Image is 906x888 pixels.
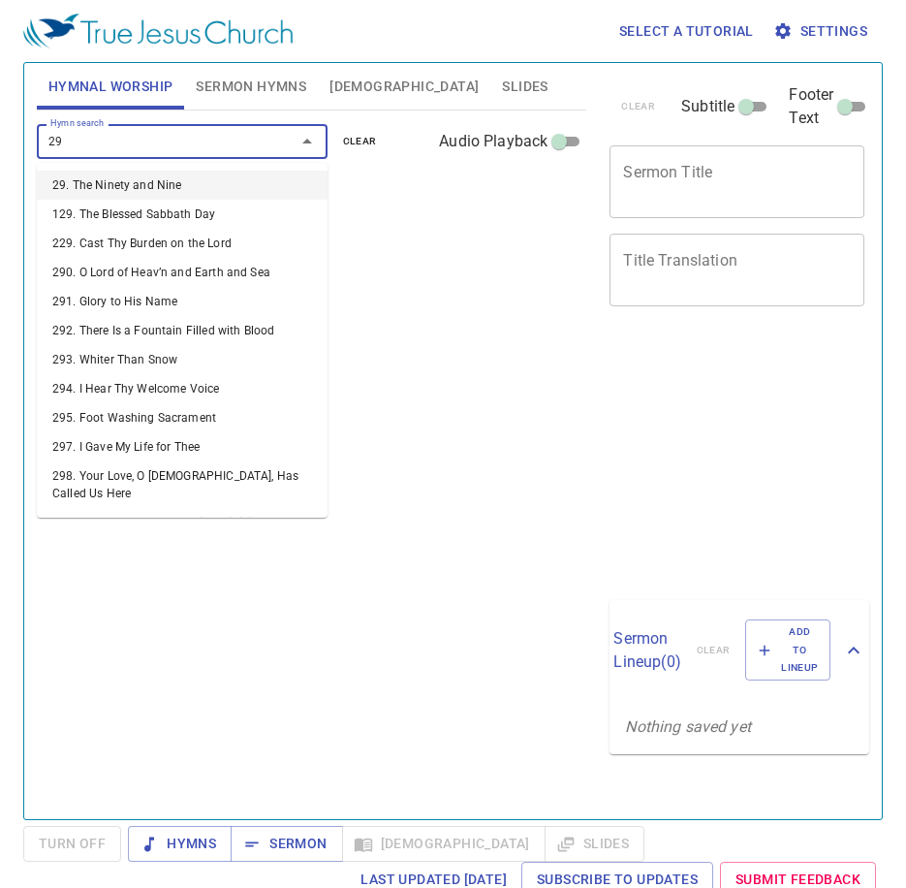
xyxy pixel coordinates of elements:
[246,832,327,856] span: Sermon
[625,717,751,736] i: Nothing saved yet
[37,316,328,345] li: 292. There Is a Fountain Filled with Blood
[37,287,328,316] li: 291. Glory to His Name
[331,130,389,153] button: clear
[37,461,328,508] li: 298. Your Love, O [DEMOGRAPHIC_DATA], Has Called Us Here
[769,14,875,49] button: Settings
[758,623,818,677] span: Add to Lineup
[294,128,321,155] button: Close
[681,95,734,118] span: Subtitle
[231,826,342,862] button: Sermon
[37,345,328,374] li: 293. Whiter Than Snow
[745,619,830,681] button: Add to Lineup
[37,229,328,258] li: 229. Cast Thy Burden on the Lord
[37,171,328,200] li: 29. The Ninety and Nine
[502,75,547,99] span: Slides
[619,19,754,44] span: Select a tutorial
[128,826,232,862] button: Hymns
[611,14,762,49] button: Select a tutorial
[37,508,328,537] li: 299. Come, Let Us Gather with Rejoicing
[143,832,216,856] span: Hymns
[613,627,680,674] p: Sermon Lineup ( 0 )
[37,432,328,461] li: 297. I Gave My Life for Thee
[196,75,306,99] span: Sermon Hymns
[37,258,328,287] li: 290. O Lord of Heav’n and Earth and Sea
[609,600,869,700] div: Sermon Lineup(0)clearAdd to Lineup
[789,83,833,130] span: Footer Text
[23,14,293,48] img: True Jesus Church
[48,75,173,99] span: Hymnal Worship
[329,75,479,99] span: [DEMOGRAPHIC_DATA]
[343,133,377,150] span: clear
[37,200,328,229] li: 129. The Blessed Sabbath Day
[37,403,328,432] li: 295. Foot Washing Sacrament
[37,374,328,403] li: 294. I Hear Thy Welcome Voice
[602,327,816,593] iframe: from-child
[777,19,867,44] span: Settings
[439,130,547,153] span: Audio Playback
